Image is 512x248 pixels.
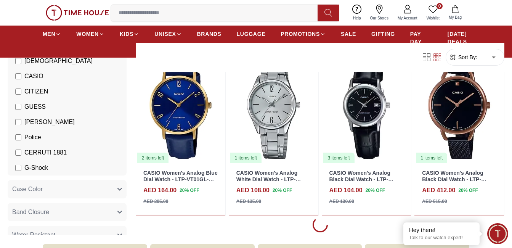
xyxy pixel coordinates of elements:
button: Band Closure [8,203,127,221]
span: MEN [43,30,55,38]
div: AED 205.00 [143,198,168,205]
a: SALE [341,27,356,41]
span: My Bag [446,14,465,20]
a: PAY DAY SALE [410,27,432,56]
span: BRANDS [197,30,221,38]
h4: AED 104.00 [329,186,363,195]
a: CASIO Women's Analog Black Dial Watch - LTP-E415MBR-1CDF1 items left [414,51,504,164]
img: CASIO Women's Analog White Dial Watch - LTP-V005D-7B [229,51,318,164]
a: 0Wishlist [422,3,444,23]
a: KIDS [120,27,139,41]
a: [DATE] DEALS [448,27,469,48]
span: [DEMOGRAPHIC_DATA] [24,56,93,66]
img: CASIO Women's Analog Black Dial Watch - LTP-V002L-1A [322,51,411,164]
span: G-Shock [24,163,48,172]
div: Hey there! [409,226,474,234]
h4: AED 164.00 [143,186,177,195]
span: Sort By: [457,53,477,61]
input: CERRUTI 1881 [15,150,21,156]
div: 3 items left [323,153,355,163]
span: 20 % OFF [273,187,292,194]
span: 20 % OFF [180,187,199,194]
div: AED 135.00 [236,198,261,205]
span: 20 % OFF [366,187,385,194]
span: CITIZEN [24,87,48,96]
button: Case Color [8,180,127,198]
input: [DEMOGRAPHIC_DATA] [15,58,21,64]
a: PROMOTIONS [281,27,326,41]
a: CASIO Women's Analog White Dial Watch - LTP-V005D-7B [236,170,301,189]
a: Help [348,3,366,23]
p: Talk to our watch expert! [409,235,474,241]
span: CASIO [24,72,43,81]
span: UNISEX [154,30,176,38]
span: GIFTING [371,30,395,38]
span: KIDS [120,30,133,38]
span: 0 [437,3,443,9]
span: Police [24,133,41,142]
input: Police [15,134,21,140]
a: UNISEX [154,27,181,41]
span: My Account [395,15,421,21]
button: My Bag [444,4,466,22]
a: LUGGAGE [237,27,266,41]
span: Water Resistant [12,230,55,240]
img: CASIO Women's Analog Blue Dial Watch - LTP-VT01GL-2BUDF [136,51,225,164]
img: ... [46,5,109,21]
span: Wishlist [424,15,443,21]
span: Band Closure [12,208,49,217]
a: CASIO Women's Analog Black Dial Watch - LTP-V002L-1A [329,170,394,189]
a: BRANDS [197,27,221,41]
a: CASIO Women's Analog White Dial Watch - LTP-V005D-7B1 items left [229,51,318,164]
a: WOMEN [76,27,104,41]
span: CERRUTI 1881 [24,148,67,157]
h4: AED 412.00 [422,186,455,195]
a: GIFTING [371,27,395,41]
span: LUGGAGE [237,30,266,38]
span: [DATE] DEALS [448,30,469,45]
span: WOMEN [76,30,99,38]
a: Our Stores [366,3,393,23]
div: Chat Widget [487,223,508,244]
span: Help [350,15,364,21]
span: Case Color [12,185,43,194]
span: Our Stores [367,15,392,21]
h4: AED 108.00 [236,186,270,195]
div: AED 130.00 [329,198,354,205]
div: 1 items left [230,153,262,163]
span: [PERSON_NAME] [24,118,75,127]
span: GUESS [24,102,46,111]
img: CASIO Women's Analog Black Dial Watch - LTP-E415MBR-1CDF [414,51,504,164]
input: G-Shock [15,165,21,171]
input: [PERSON_NAME] [15,119,21,125]
span: PROMOTIONS [281,30,320,38]
input: CASIO [15,73,21,79]
a: CASIO Women's Analog Black Dial Watch - LTP-E415MBR-1CDF [422,170,486,189]
a: MEN [43,27,61,41]
div: 1 items left [416,153,447,163]
a: CASIO Women's Analog Black Dial Watch - LTP-V002L-1A3 items left [322,51,411,164]
div: AED 515.00 [422,198,447,205]
span: PAY DAY SALE [410,30,432,53]
button: Water Resistant [8,226,127,244]
span: SALE [341,30,356,38]
input: GUESS [15,104,21,110]
input: CITIZEN [15,89,21,95]
span: 20 % OFF [458,187,478,194]
a: CASIO Women's Analog Blue Dial Watch - LTP-VT01GL-2BUDF2 items left [136,51,225,164]
button: Sort By: [449,53,477,61]
div: 2 items left [137,153,169,163]
a: CASIO Women's Analog Blue Dial Watch - LTP-VT01GL-2BUDF [143,170,218,189]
